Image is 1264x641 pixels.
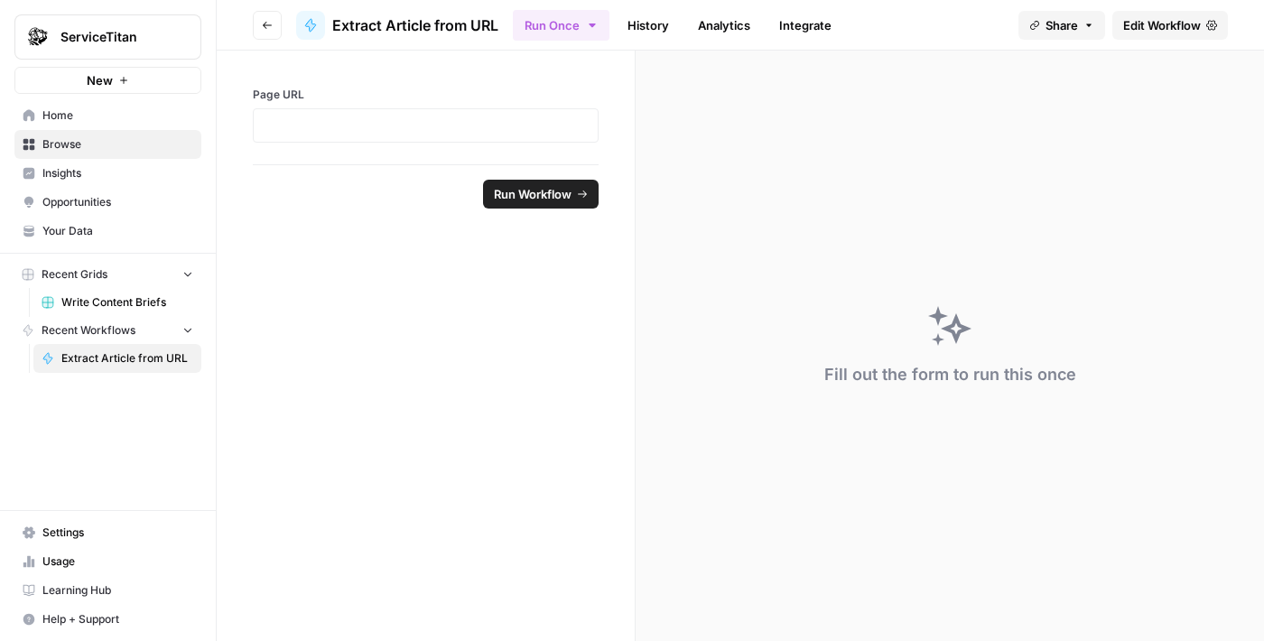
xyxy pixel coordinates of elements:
[14,130,201,159] a: Browse
[14,217,201,246] a: Your Data
[824,362,1076,387] div: Fill out the form to run this once
[14,518,201,547] a: Settings
[14,159,201,188] a: Insights
[33,344,201,373] a: Extract Article from URL
[42,582,193,599] span: Learning Hub
[42,136,193,153] span: Browse
[14,576,201,605] a: Learning Hub
[87,71,113,89] span: New
[21,21,53,53] img: ServiceTitan Logo
[14,67,201,94] button: New
[42,223,193,239] span: Your Data
[14,605,201,634] button: Help + Support
[687,11,761,40] a: Analytics
[1046,16,1078,34] span: Share
[42,525,193,541] span: Settings
[42,322,135,339] span: Recent Workflows
[14,547,201,576] a: Usage
[42,107,193,124] span: Home
[1123,16,1201,34] span: Edit Workflow
[332,14,498,36] span: Extract Article from URL
[296,11,498,40] a: Extract Article from URL
[42,194,193,210] span: Opportunities
[768,11,842,40] a: Integrate
[14,14,201,60] button: Workspace: ServiceTitan
[61,350,193,367] span: Extract Article from URL
[42,611,193,627] span: Help + Support
[513,10,609,41] button: Run Once
[61,294,193,311] span: Write Content Briefs
[42,553,193,570] span: Usage
[1112,11,1228,40] a: Edit Workflow
[483,180,599,209] button: Run Workflow
[14,317,201,344] button: Recent Workflows
[14,101,201,130] a: Home
[253,87,599,103] label: Page URL
[33,288,201,317] a: Write Content Briefs
[42,165,193,181] span: Insights
[617,11,680,40] a: History
[494,185,572,203] span: Run Workflow
[42,266,107,283] span: Recent Grids
[1018,11,1105,40] button: Share
[14,188,201,217] a: Opportunities
[60,28,170,46] span: ServiceTitan
[14,261,201,288] button: Recent Grids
